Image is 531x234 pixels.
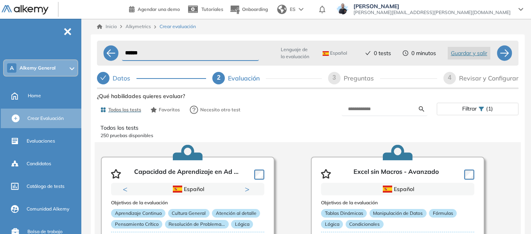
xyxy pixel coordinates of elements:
[129,4,180,13] a: Agendar una demo
[344,72,380,84] div: Preguntas
[328,72,437,84] div: 3Preguntas
[365,50,371,56] span: check
[111,220,162,229] p: Pensamiento Crítico
[186,102,244,118] button: Necesito otro test
[228,72,266,84] div: Evaluación
[108,106,141,113] span: Todos los tests
[97,72,206,84] div: Datos
[448,74,452,81] span: 4
[139,185,237,193] div: Español
[370,209,427,218] p: Manipulación de Datos
[245,185,253,193] button: Next
[113,72,136,84] div: Datos
[27,115,64,122] span: Crear Evaluación
[374,49,391,57] span: 0 tests
[178,195,188,196] button: 1
[443,72,518,84] div: 4Revisar y Configurar
[321,220,343,229] p: Lógica
[27,160,51,167] span: Candidatos
[217,74,221,81] span: 2
[27,205,69,213] span: Comunidad Alkemy
[27,183,65,190] span: Catálogo de tests
[27,138,55,145] span: Evaluaciones
[486,103,493,114] span: (1)
[111,209,165,218] p: Aprendizaje Continuo
[411,49,436,57] span: 0 minutos
[230,1,268,18] button: Onboarding
[299,8,303,11] img: arrow
[100,75,106,81] span: check
[212,209,260,218] p: Atención al detalle
[97,23,117,30] a: Inicio
[165,220,229,229] p: Resolución de Problema...
[353,168,439,180] p: Excel sin Macros - Avanzado
[97,103,144,116] button: Todos los tests
[242,6,268,12] span: Onboarding
[168,209,210,218] p: Cultura General
[353,9,511,16] span: [PERSON_NAME][EMAIL_ADDRESS][PERSON_NAME][DOMAIN_NAME]
[459,72,518,84] div: Revisar y Configurar
[160,23,196,30] span: Crear evaluación
[201,6,223,12] span: Tutoriales
[147,103,183,116] button: Favoritos
[111,200,264,205] h3: Objetivos de la evaluación
[2,5,48,15] img: Logo
[429,209,457,218] p: Fórmulas
[448,47,490,59] button: Guardar y salir
[200,106,240,113] span: Necesito otro test
[173,186,182,193] img: ESP
[451,49,487,57] span: Guardar y salir
[123,185,131,193] button: Previous
[462,103,477,114] span: Filtrar
[28,92,41,99] span: Home
[134,168,239,180] p: Capacidad de Aprendizaje en Ad ...
[403,50,408,56] span: clock-circle
[20,65,56,71] span: Alkemy General
[321,209,367,218] p: Tablas Dinámicas
[323,51,329,56] img: ESP
[277,5,287,14] img: world
[159,106,180,113] span: Favoritos
[212,72,321,84] div: 2Evaluación
[323,50,347,56] span: Español
[100,124,515,132] p: Todos los tests
[383,186,392,193] img: ESP
[191,195,197,196] button: 2
[126,23,151,29] span: Alkymetrics
[332,74,336,81] span: 3
[10,65,14,71] span: A
[231,220,253,229] p: Lógica
[349,185,447,193] div: Español
[353,3,511,9] span: [PERSON_NAME]
[138,6,180,12] span: Agendar una demo
[321,200,474,205] h3: Objetivos de la evaluación
[100,132,515,139] p: 250 pruebas disponibles
[346,220,384,229] p: Condicionales
[97,92,185,100] span: ¿Qué habilidades quieres evaluar?
[281,46,312,60] span: Lenguaje de la evaluación
[290,6,296,13] span: ES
